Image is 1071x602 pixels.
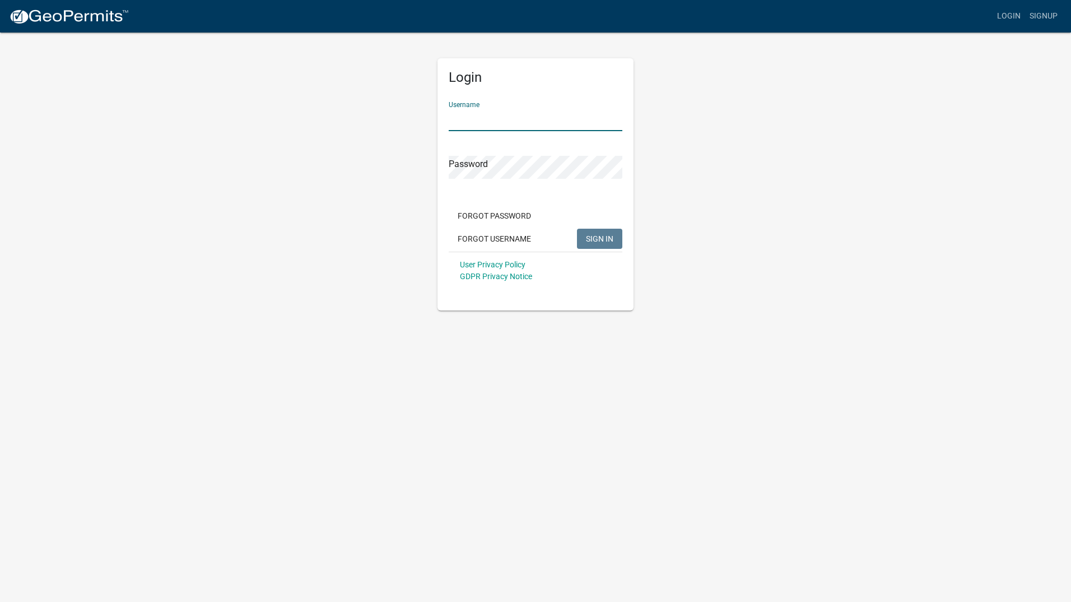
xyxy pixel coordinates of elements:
[993,6,1025,27] a: Login
[460,260,525,269] a: User Privacy Policy
[1025,6,1062,27] a: Signup
[449,206,540,226] button: Forgot Password
[449,70,622,86] h5: Login
[586,234,613,243] span: SIGN IN
[460,272,532,281] a: GDPR Privacy Notice
[449,229,540,249] button: Forgot Username
[577,229,622,249] button: SIGN IN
